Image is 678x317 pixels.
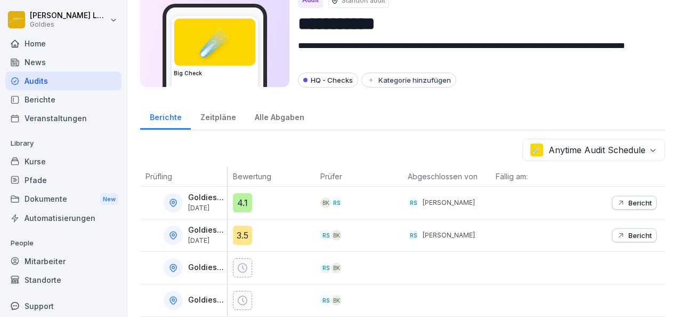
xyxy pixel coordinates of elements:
[5,209,122,227] a: Automatisierungen
[408,171,485,182] p: Abgeschlossen von
[191,102,245,130] a: Zeitpläne
[174,19,255,66] div: ☄️
[315,167,402,187] th: Prüfer
[367,76,451,84] div: Kategorie hinzufügen
[5,271,122,289] a: Standorte
[5,72,122,90] a: Audits
[320,295,331,306] div: RS
[5,109,122,128] a: Veranstaltungen
[188,193,225,202] p: Goldies Friedrichshain
[30,11,108,20] p: [PERSON_NAME] Loska
[100,193,118,205] div: New
[320,197,331,208] div: BK
[5,171,122,189] a: Pfade
[612,196,657,210] button: Bericht
[320,263,331,273] div: RS
[5,189,122,209] div: Dokumente
[188,226,225,235] p: Goldies Gräfestraße
[140,102,191,130] a: Berichte
[5,297,122,315] div: Support
[628,199,652,207] p: Bericht
[331,197,342,208] div: RS
[331,295,342,306] div: BK
[5,135,122,152] p: Library
[188,263,225,272] p: Goldies Kudamm
[233,193,252,212] div: 4.1
[5,53,122,72] a: News
[245,102,313,130] a: Alle Abgaben
[408,230,418,241] div: RS
[174,69,256,77] h3: Big Check
[408,197,418,208] div: RS
[361,73,456,88] button: Kategorie hinzufügen
[423,198,475,208] p: [PERSON_NAME]
[233,171,310,182] p: Bewertung
[612,228,657,242] button: Bericht
[490,167,578,187] th: Fällig am:
[628,231,652,240] p: Bericht
[5,189,122,209] a: DokumenteNew
[320,230,331,241] div: RS
[5,152,122,171] a: Kurse
[5,34,122,53] a: Home
[146,171,222,182] p: Prüfling
[298,73,358,88] div: HQ - Checks
[5,90,122,109] a: Berichte
[30,21,108,28] p: Goldies
[423,231,475,240] p: [PERSON_NAME]
[188,296,225,305] p: Goldies Oranienstraße
[5,235,122,252] p: People
[331,230,342,241] div: BK
[188,237,225,244] p: [DATE]
[188,204,225,212] p: [DATE]
[331,263,342,273] div: BK
[233,226,252,245] div: 3.5
[5,252,122,271] a: Mitarbeiter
